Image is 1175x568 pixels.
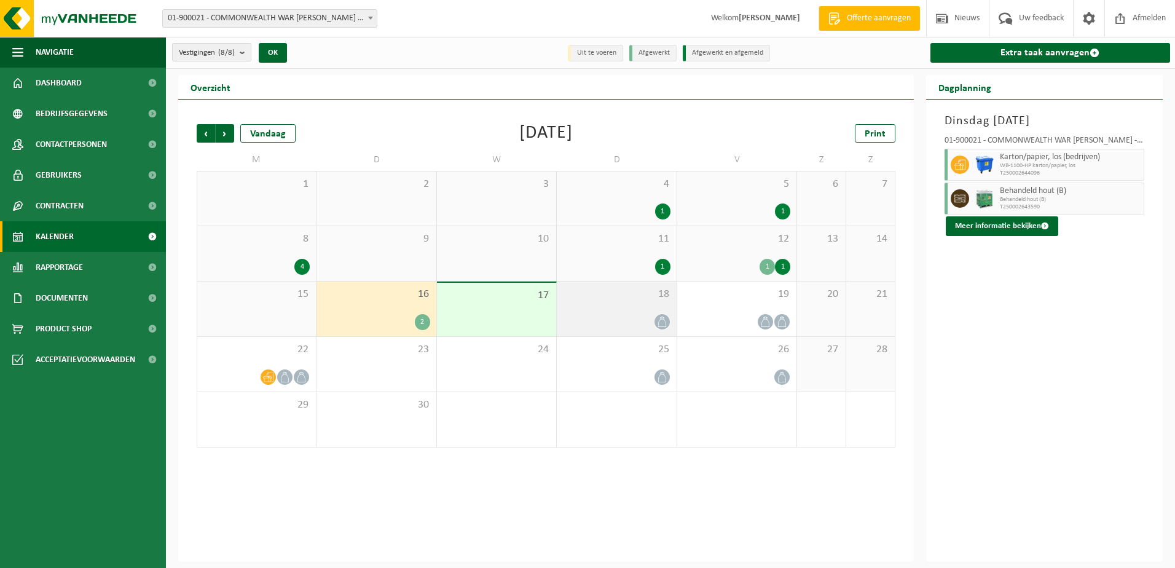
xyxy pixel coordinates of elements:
span: 25 [563,343,670,357]
img: PB-HB-1400-HPE-GN-11 [975,189,994,209]
div: [DATE] [519,124,573,143]
span: T250002644096 [1000,170,1141,177]
span: 19 [683,288,790,301]
span: 23 [323,343,430,357]
span: Dashboard [36,68,82,98]
td: D [557,149,677,171]
button: Vestigingen(8/8) [172,43,251,61]
span: Behandeld hout (B) [1000,186,1141,196]
span: Product Shop [36,314,92,344]
span: 4 [563,178,670,191]
a: Offerte aanvragen [819,6,920,31]
div: 4 [294,259,310,275]
div: Vandaag [240,124,296,143]
span: Contracten [36,191,84,221]
span: Contactpersonen [36,129,107,160]
td: D [316,149,436,171]
span: 14 [852,232,889,246]
td: M [197,149,316,171]
div: 1 [775,259,790,275]
strong: [PERSON_NAME] [739,14,800,23]
span: 15 [203,288,310,301]
h2: Dagplanning [926,75,1004,99]
span: Behandeld hout (B) [1000,196,1141,203]
span: Vorige [197,124,215,143]
a: Print [855,124,895,143]
li: Uit te voeren [568,45,623,61]
span: 29 [203,398,310,412]
span: 1 [203,178,310,191]
span: 28 [852,343,889,357]
span: 16 [323,288,430,301]
button: Meer informatie bekijken [946,216,1058,236]
span: Volgende [216,124,234,143]
td: V [677,149,797,171]
td: W [437,149,557,171]
td: Z [797,149,846,171]
span: Kalender [36,221,74,252]
span: 2 [323,178,430,191]
span: Rapportage [36,252,83,283]
span: Karton/papier, los (bedrijven) [1000,152,1141,162]
span: 7 [852,178,889,191]
span: 10 [443,232,550,246]
h2: Overzicht [178,75,243,99]
span: 01-900021 - COMMONWEALTH WAR GRAVES - IEPER [163,10,377,27]
span: 13 [803,232,839,246]
count: (8/8) [218,49,235,57]
li: Afgewerkt [629,45,677,61]
span: 22 [203,343,310,357]
span: Navigatie [36,37,74,68]
button: OK [259,43,287,63]
span: 3 [443,178,550,191]
span: 20 [803,288,839,301]
div: 1 [655,203,670,219]
span: Offerte aanvragen [844,12,914,25]
span: 17 [443,289,550,302]
div: 1 [775,203,790,219]
span: 12 [683,232,790,246]
span: Bedrijfsgegevens [36,98,108,129]
span: 5 [683,178,790,191]
span: 11 [563,232,670,246]
span: 01-900021 - COMMONWEALTH WAR GRAVES - IEPER [162,9,377,28]
span: Print [865,129,886,139]
div: 1 [655,259,670,275]
span: 30 [323,398,430,412]
span: 24 [443,343,550,357]
span: Acceptatievoorwaarden [36,344,135,375]
h3: Dinsdag [DATE] [945,112,1145,130]
span: T250002643590 [1000,203,1141,211]
span: Documenten [36,283,88,314]
span: 9 [323,232,430,246]
a: Extra taak aanvragen [930,43,1171,63]
span: 8 [203,232,310,246]
span: Vestigingen [179,44,235,62]
span: 6 [803,178,839,191]
td: Z [846,149,895,171]
span: WB-1100-HP karton/papier, los [1000,162,1141,170]
span: Gebruikers [36,160,82,191]
div: 01-900021 - COMMONWEALTH WAR [PERSON_NAME] - IEPER [945,136,1145,149]
span: 27 [803,343,839,357]
span: 26 [683,343,790,357]
div: 2 [415,314,430,330]
span: 18 [563,288,670,301]
img: WB-1100-HPE-BE-01 [975,156,994,174]
span: 21 [852,288,889,301]
div: 1 [760,259,775,275]
li: Afgewerkt en afgemeld [683,45,770,61]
